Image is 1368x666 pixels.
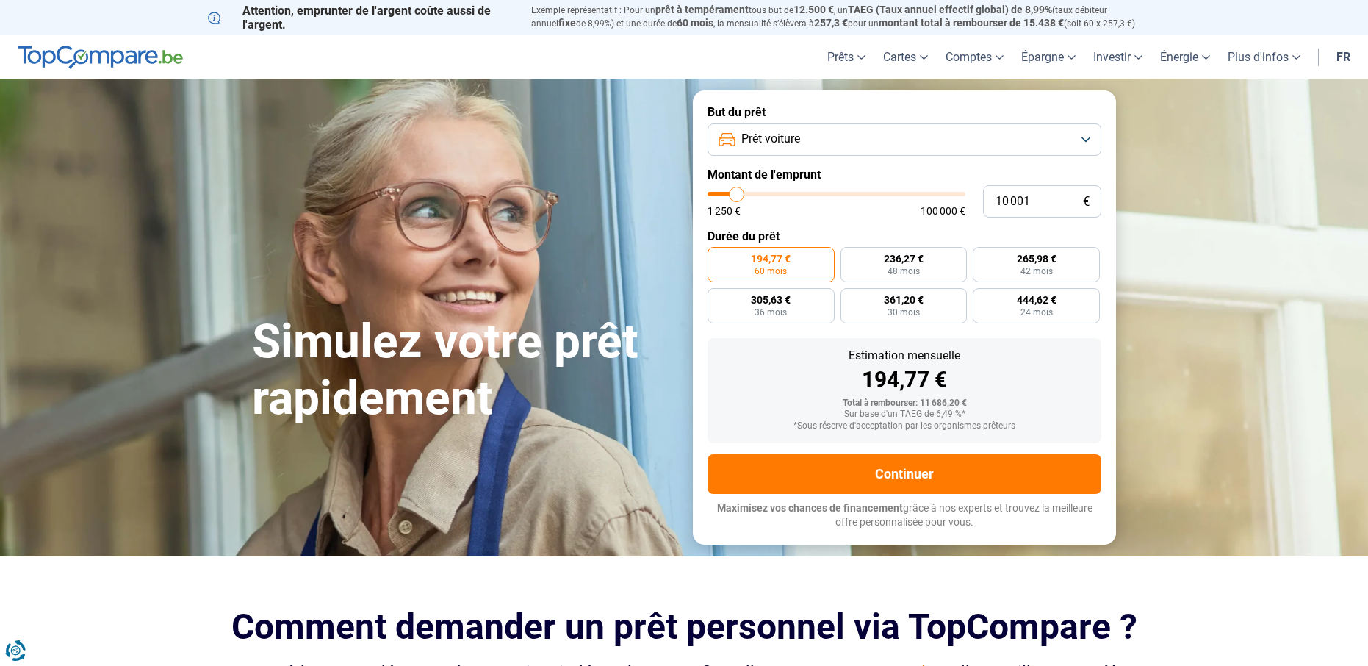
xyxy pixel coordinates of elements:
[717,502,903,514] span: Maximisez vos chances de financement
[1017,295,1056,305] span: 444,62 €
[708,168,1101,182] label: Montant de l'emprunt
[818,35,874,79] a: Prêts
[888,267,920,276] span: 48 mois
[755,267,787,276] span: 60 mois
[708,454,1101,494] button: Continuer
[741,131,800,147] span: Prêt voiture
[1328,35,1359,79] a: fr
[1020,308,1053,317] span: 24 mois
[884,254,924,264] span: 236,27 €
[888,308,920,317] span: 30 mois
[755,308,787,317] span: 36 mois
[531,4,1160,30] p: Exemple représentatif : Pour un tous but de , un (taux débiteur annuel de 8,99%) et une durée de ...
[18,46,183,69] img: TopCompare
[884,295,924,305] span: 361,20 €
[879,17,1064,29] span: montant total à rembourser de 15.438 €
[208,4,514,32] p: Attention, emprunter de l'argent coûte aussi de l'argent.
[708,206,741,216] span: 1 250 €
[1151,35,1219,79] a: Énergie
[937,35,1012,79] a: Comptes
[1020,267,1053,276] span: 42 mois
[708,123,1101,156] button: Prêt voiture
[208,606,1160,647] h2: Comment demander un prêt personnel via TopCompare ?
[874,35,937,79] a: Cartes
[719,369,1090,391] div: 194,77 €
[677,17,713,29] span: 60 mois
[1012,35,1084,79] a: Épargne
[814,17,848,29] span: 257,3 €
[558,17,576,29] span: fixe
[252,314,675,427] h1: Simulez votre prêt rapidement
[1084,35,1151,79] a: Investir
[751,295,791,305] span: 305,63 €
[719,421,1090,432] div: *Sous réserve d'acceptation par les organismes prêteurs
[793,4,834,15] span: 12.500 €
[1017,254,1056,264] span: 265,98 €
[1219,35,1309,79] a: Plus d'infos
[719,398,1090,409] div: Total à rembourser: 11 686,20 €
[921,206,965,216] span: 100 000 €
[708,105,1101,119] label: But du prêt
[719,350,1090,362] div: Estimation mensuelle
[708,229,1101,243] label: Durée du prêt
[1083,196,1090,208] span: €
[848,4,1052,15] span: TAEG (Taux annuel effectif global) de 8,99%
[655,4,749,15] span: prêt à tempérament
[708,501,1101,530] p: grâce à nos experts et trouvez la meilleure offre personnalisée pour vous.
[751,254,791,264] span: 194,77 €
[719,409,1090,420] div: Sur base d'un TAEG de 6,49 %*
